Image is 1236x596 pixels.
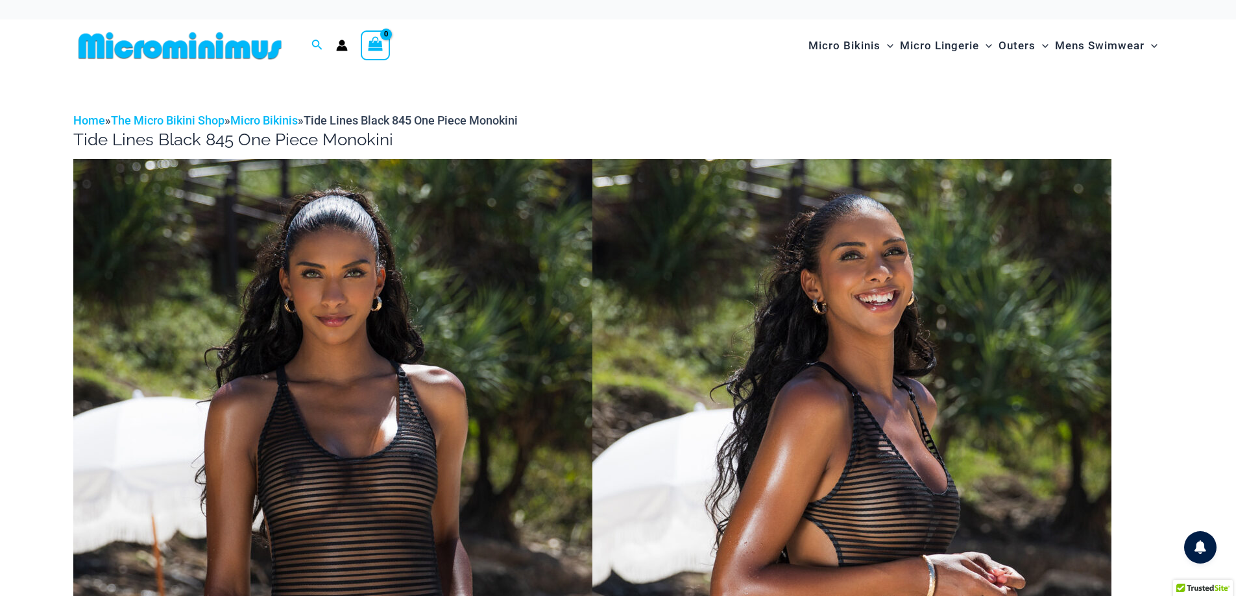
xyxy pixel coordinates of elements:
[803,24,1163,67] nav: Site Navigation
[311,38,323,54] a: Search icon link
[230,113,298,127] a: Micro Bikinis
[999,29,1036,62] span: Outers
[808,29,880,62] span: Micro Bikinis
[73,113,518,127] span: » » »
[880,29,893,62] span: Menu Toggle
[73,113,105,127] a: Home
[1145,29,1157,62] span: Menu Toggle
[900,29,979,62] span: Micro Lingerie
[336,40,348,51] a: Account icon link
[73,31,287,60] img: MM SHOP LOGO FLAT
[979,29,992,62] span: Menu Toggle
[111,113,224,127] a: The Micro Bikini Shop
[1036,29,1048,62] span: Menu Toggle
[361,30,391,60] a: View Shopping Cart, empty
[995,26,1052,66] a: OutersMenu ToggleMenu Toggle
[805,26,897,66] a: Micro BikinisMenu ToggleMenu Toggle
[897,26,995,66] a: Micro LingerieMenu ToggleMenu Toggle
[73,130,1163,150] h1: Tide Lines Black 845 One Piece Monokini
[1055,29,1145,62] span: Mens Swimwear
[304,113,518,127] span: Tide Lines Black 845 One Piece Monokini
[1052,26,1161,66] a: Mens SwimwearMenu ToggleMenu Toggle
